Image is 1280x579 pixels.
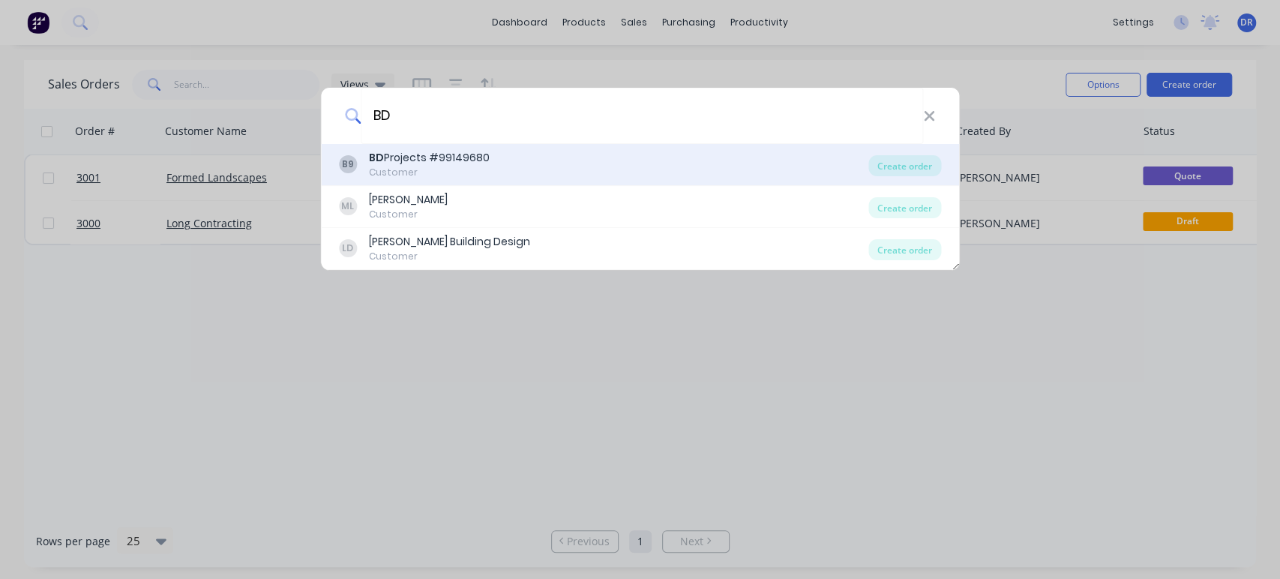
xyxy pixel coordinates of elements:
[369,192,448,208] div: [PERSON_NAME]
[339,155,357,173] div: B9
[369,150,490,166] div: Projects #99149680
[339,239,357,257] div: LD
[868,239,941,260] div: Create order
[369,234,530,250] div: [PERSON_NAME] Building Design
[369,150,384,165] b: BD
[361,88,923,144] input: Enter a customer name to create a new order...
[369,250,530,263] div: Customer
[868,197,941,218] div: Create order
[868,155,941,176] div: Create order
[339,197,357,215] div: ML
[369,166,490,179] div: Customer
[369,208,448,221] div: Customer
